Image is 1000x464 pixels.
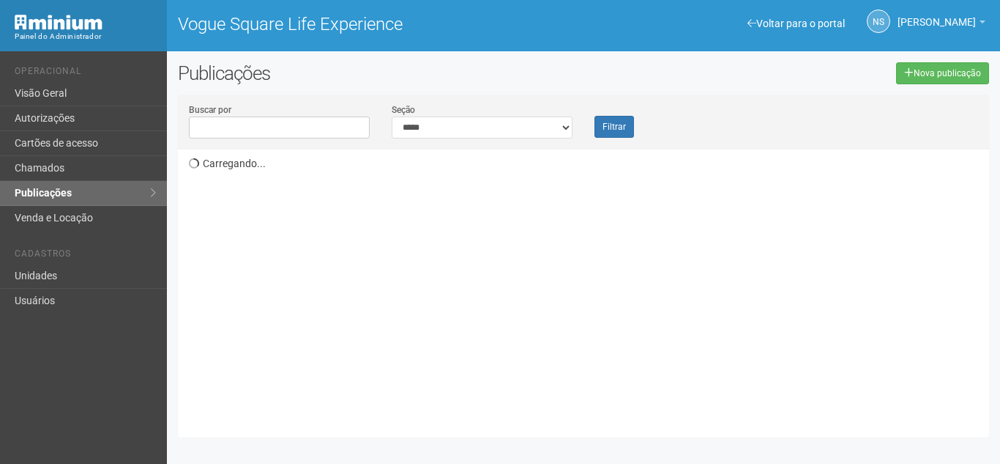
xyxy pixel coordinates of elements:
label: Buscar por [189,103,231,117]
label: Seção [392,103,415,117]
span: Nicolle Silva [898,2,976,28]
a: NS [867,10,890,33]
a: Voltar para o portal [747,18,845,29]
h1: Vogue Square Life Experience [178,15,572,34]
a: Nova publicação [896,62,989,84]
button: Filtrar [594,116,634,138]
li: Cadastros [15,248,156,264]
div: Carregando... [189,150,989,427]
div: Painel do Administrador [15,30,156,43]
h2: Publicações [178,62,503,84]
img: Minium [15,15,102,30]
li: Operacional [15,66,156,81]
a: [PERSON_NAME] [898,18,985,30]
